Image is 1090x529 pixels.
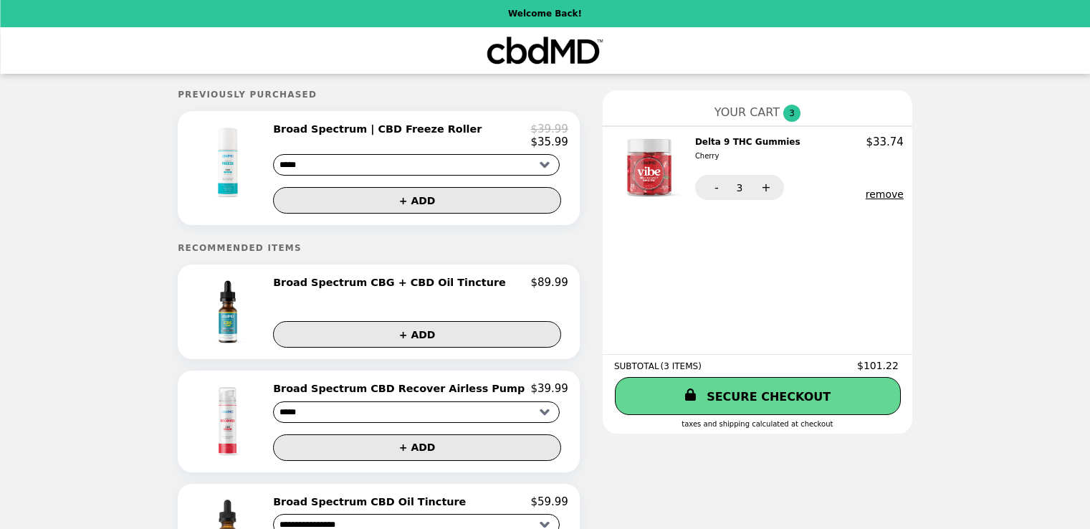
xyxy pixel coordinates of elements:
p: $39.99 [530,123,568,135]
h5: Recommended Items [178,243,580,253]
div: Taxes and Shipping calculated at checkout [614,420,901,428]
h5: Previously Purchased [178,90,580,100]
p: $89.99 [530,276,568,289]
p: $39.99 [530,382,568,395]
p: $33.74 [866,135,904,148]
h2: Broad Spectrum CBG + CBD Oil Tincture [273,276,512,289]
button: - [695,175,735,200]
span: ( 3 ITEMS ) [661,361,702,371]
div: Cherry [695,150,800,163]
img: Brand Logo [486,36,604,65]
span: YOUR CART [714,105,780,119]
p: $35.99 [530,135,568,148]
img: Broad Spectrum | CBD Freeze Roller [188,123,272,203]
span: SUBTOTAL [614,361,661,371]
button: + [745,175,784,200]
p: Welcome Back! [508,9,582,19]
button: + ADD [273,187,561,214]
button: + ADD [273,434,561,461]
button: + ADD [273,321,561,348]
span: $101.22 [857,360,901,371]
button: remove [866,189,904,200]
a: SECURE CHECKOUT [615,377,901,415]
img: Delta 9 THC Gummies [617,135,685,200]
h2: Broad Spectrum | CBD Freeze Roller [273,123,487,135]
select: Select a product variant [273,401,560,423]
span: 3 [736,182,742,194]
span: 3 [783,105,800,122]
select: Select a product variant [273,154,560,176]
h2: Broad Spectrum CBD Recover Airless Pump [273,382,530,395]
p: $59.99 [530,495,568,508]
h2: Broad Spectrum CBD Oil Tincture [273,495,472,508]
h2: Delta 9 THC Gummies [695,135,806,163]
img: Broad Spectrum CBD Recover Airless Pump [188,382,270,460]
img: Broad Spectrum CBG + CBD Oil Tincture [192,276,267,348]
